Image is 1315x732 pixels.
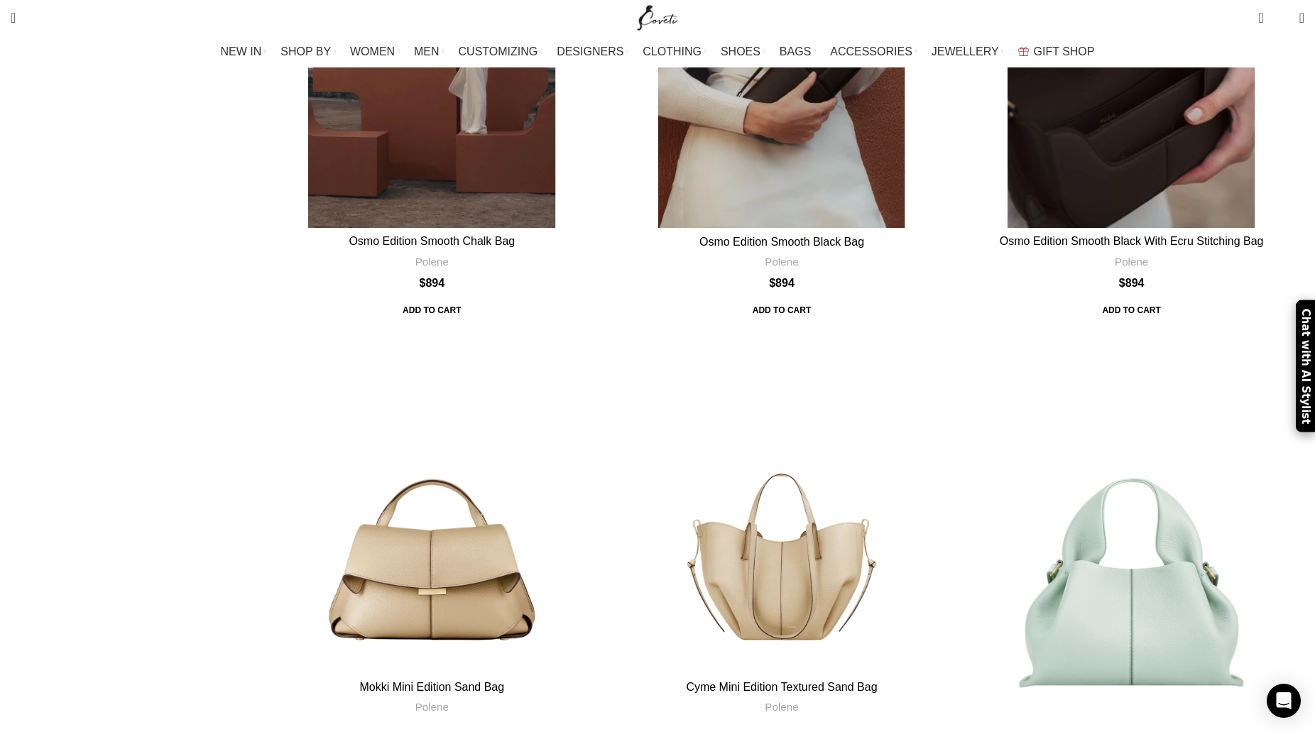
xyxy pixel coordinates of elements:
[780,38,816,66] a: BAGS
[1018,47,1029,56] img: GiftBag
[393,297,471,323] a: Add to cart: “Osmo Edition Smooth Chalk Bag”
[349,235,515,247] a: Osmo Edition Smooth Chalk Bag
[721,38,765,66] a: SHOES
[1277,14,1288,25] span: 0
[769,277,795,289] bdi: 894
[415,254,449,269] a: Polene
[221,45,262,58] span: NEW IN
[4,38,1311,66] div: Main navigation
[360,681,505,693] a: Mokki Mini Edition Sand Bag
[643,45,702,58] span: CLOTHING
[643,38,706,66] a: CLOTHING
[932,45,999,58] span: JEWELLERY
[609,327,955,673] a: Cyme Mini Edition Textured Sand Bag
[415,699,449,714] a: Polene
[830,45,912,58] span: ACCESSORIES
[393,297,471,323] span: Add to cart
[769,277,775,289] span: $
[1000,235,1264,247] a: Osmo Edition Smooth Black With Ecru Stitching Bag
[557,38,628,66] a: DESIGNERS
[1275,4,1289,32] div: My Wishlist
[1115,254,1148,269] a: Polene
[743,297,821,323] a: Add to cart: “Osmo Edition Smooth Black Bag”
[557,45,623,58] span: DESIGNERS
[686,681,877,693] a: Cyme Mini Edition Textured Sand Bag
[1267,684,1301,718] div: Open Intercom Messenger
[259,327,605,673] a: Mokki Mini Edition Sand Bag
[1119,277,1145,289] bdi: 894
[221,38,267,66] a: NEW IN
[280,38,336,66] a: SHOP BY
[420,277,445,289] bdi: 894
[1092,297,1170,323] span: Add to cart
[1260,7,1270,18] span: 0
[4,4,23,32] a: Search
[634,11,682,23] a: Site logo
[280,45,331,58] span: SHOP BY
[830,38,917,66] a: ACCESSORIES
[1092,297,1170,323] a: Add to cart: “Osmo Edition Smooth Black With Ecru Stitching Bag”
[1251,4,1270,32] a: 0
[420,277,426,289] span: $
[414,45,440,58] span: MEN
[721,45,760,58] span: SHOES
[414,38,444,66] a: MEN
[699,236,864,248] a: Osmo Edition Smooth Black Bag
[765,699,798,714] a: Polene
[1119,277,1125,289] span: $
[459,45,538,58] span: CUSTOMIZING
[350,38,400,66] a: WOMEN
[350,45,395,58] span: WOMEN
[743,297,821,323] span: Add to cart
[1034,45,1095,58] span: GIFT SHOP
[780,45,811,58] span: BAGS
[959,327,1304,723] a: Numéro Neuf Mini Edition Textured Sea Foam Bag
[765,254,798,269] a: Polene
[932,38,1004,66] a: JEWELLERY
[459,38,543,66] a: CUSTOMIZING
[1018,38,1095,66] a: GIFT SHOP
